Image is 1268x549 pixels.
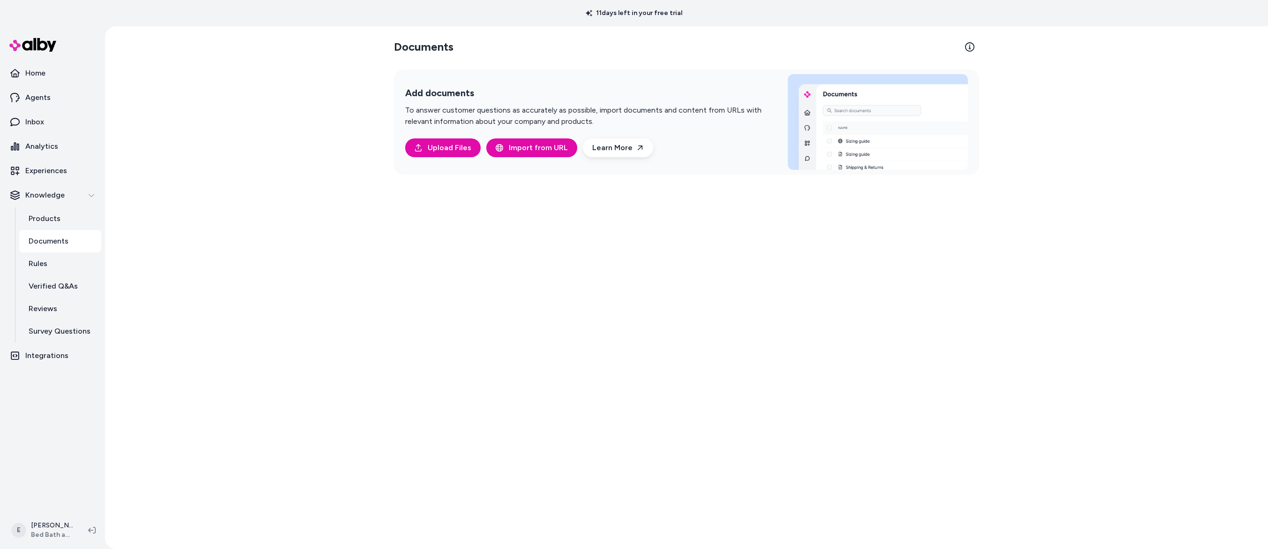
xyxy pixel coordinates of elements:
[486,138,577,157] button: Import from URL
[788,74,968,170] img: Add documents
[19,230,101,252] a: Documents
[405,105,765,127] p: To answer customer questions as accurately as possible, import documents and content from URLs wi...
[25,116,44,128] p: Inbox
[4,135,101,158] a: Analytics
[19,275,101,297] a: Verified Q&As
[4,160,101,182] a: Experiences
[31,530,73,540] span: Bed Bath and Beyond
[25,141,58,152] p: Analytics
[4,62,101,84] a: Home
[29,326,91,337] p: Survey Questions
[405,87,765,99] h2: Add documents
[25,165,67,176] p: Experiences
[583,138,653,157] a: Learn More
[428,142,471,153] span: Upload Files
[405,138,481,157] button: Upload Files
[29,303,57,314] p: Reviews
[580,8,688,18] p: 11 days left in your free trial
[19,207,101,230] a: Products
[4,111,101,133] a: Inbox
[29,258,47,269] p: Rules
[19,297,101,320] a: Reviews
[4,86,101,109] a: Agents
[29,281,78,292] p: Verified Q&As
[4,344,101,367] a: Integrations
[29,236,68,247] p: Documents
[6,515,81,545] button: E[PERSON_NAME]Bed Bath and Beyond
[25,68,45,79] p: Home
[9,38,56,52] img: alby Logo
[25,190,65,201] p: Knowledge
[29,213,60,224] p: Products
[31,521,73,530] p: [PERSON_NAME]
[4,184,101,206] button: Knowledge
[25,350,68,361] p: Integrations
[394,39,453,54] h2: Documents
[19,252,101,275] a: Rules
[11,523,26,538] span: E
[19,320,101,343] a: Survey Questions
[509,142,568,153] span: Import from URL
[25,92,51,103] p: Agents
